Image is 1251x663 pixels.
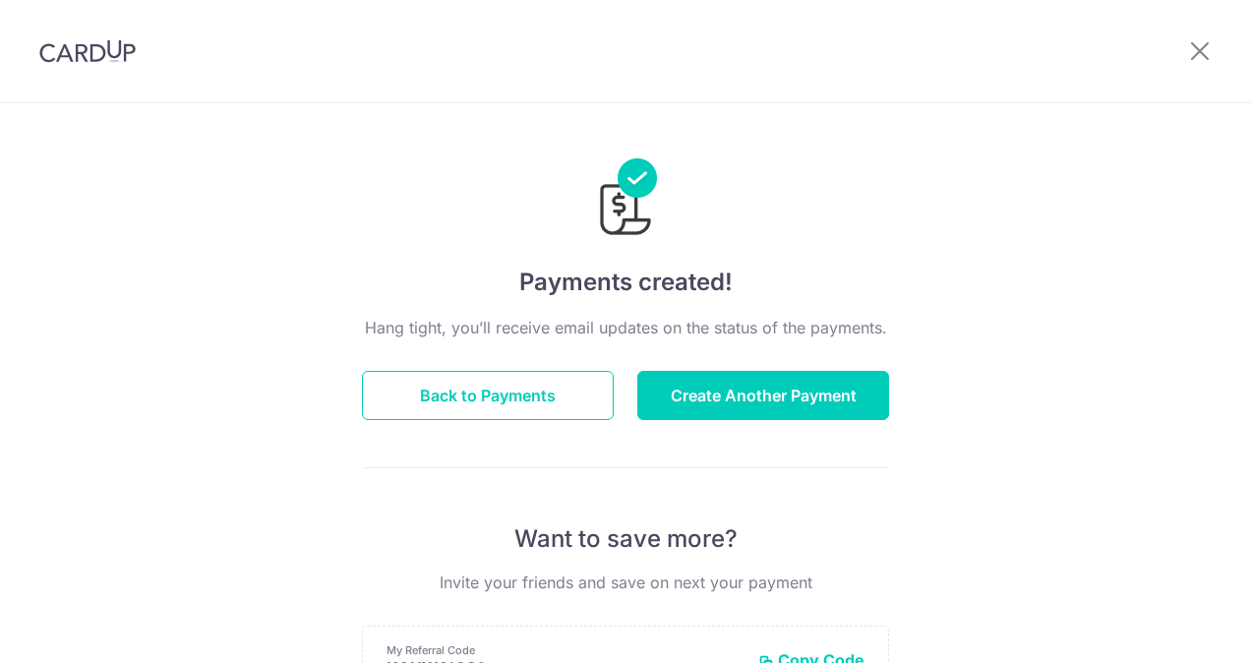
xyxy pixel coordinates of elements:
[362,571,889,594] p: Invite your friends and save on next your payment
[362,371,614,420] button: Back to Payments
[362,265,889,300] h4: Payments created!
[362,316,889,339] p: Hang tight, you’ll receive email updates on the status of the payments.
[387,642,743,658] p: My Referral Code
[362,523,889,555] p: Want to save more?
[594,158,657,241] img: Payments
[637,371,889,420] button: Create Another Payment
[39,39,136,63] img: CardUp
